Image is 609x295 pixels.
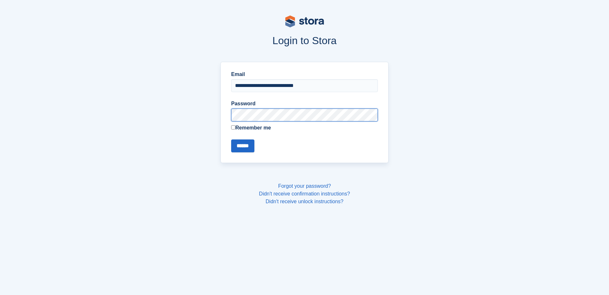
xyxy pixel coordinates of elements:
[98,35,512,46] h1: Login to Stora
[266,199,343,204] a: Didn't receive unlock instructions?
[231,125,235,129] input: Remember me
[285,15,324,27] img: stora-logo-53a41332b3708ae10de48c4981b4e9114cc0af31d8433b30ea865607fb682f29.svg
[259,191,350,196] a: Didn't receive confirmation instructions?
[231,100,378,108] label: Password
[278,183,331,189] a: Forgot your password?
[231,71,378,78] label: Email
[231,124,378,132] label: Remember me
